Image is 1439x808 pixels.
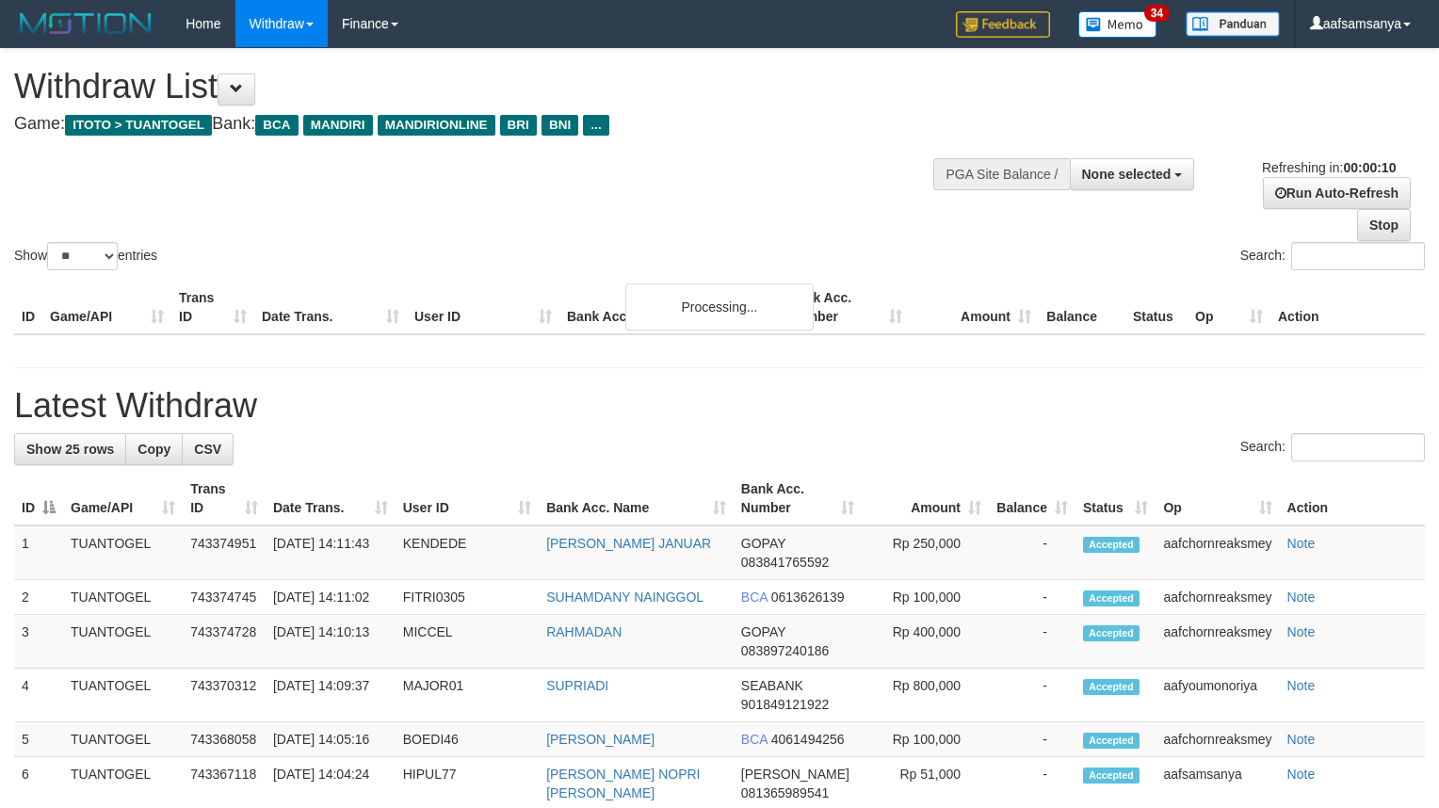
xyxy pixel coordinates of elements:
[171,281,254,334] th: Trans ID
[1357,209,1411,241] a: Stop
[741,624,785,639] span: GOPAY
[183,669,266,722] td: 743370312
[1186,11,1280,37] img: panduan.png
[183,525,266,580] td: 743374951
[1083,768,1140,784] span: Accepted
[1075,472,1156,525] th: Status: activate to sort column ascending
[183,472,266,525] th: Trans ID: activate to sort column ascending
[1291,242,1425,270] input: Search:
[1083,733,1140,749] span: Accepted
[1156,525,1279,580] td: aafchornreaksmey
[734,472,863,525] th: Bank Acc. Number: activate to sort column ascending
[14,433,126,465] a: Show 25 rows
[1343,160,1396,175] strong: 00:00:10
[14,525,63,580] td: 1
[1125,281,1188,334] th: Status
[1240,433,1425,461] label: Search:
[741,697,829,712] span: Copy 901849121922 to clipboard
[741,590,768,605] span: BCA
[14,115,941,134] h4: Game: Bank:
[63,580,183,615] td: TUANTOGEL
[546,624,622,639] a: RAHMADAN
[266,472,396,525] th: Date Trans.: activate to sort column ascending
[1144,5,1170,22] span: 34
[546,678,608,693] a: SUPRIADI
[63,525,183,580] td: TUANTOGEL
[1039,281,1125,334] th: Balance
[1078,11,1157,38] img: Button%20Memo.svg
[182,433,234,465] a: CSV
[741,732,768,747] span: BCA
[14,615,63,669] td: 3
[183,615,266,669] td: 743374728
[989,722,1075,757] td: -
[396,615,539,669] td: MICCEL
[546,536,711,551] a: [PERSON_NAME] JANUAR
[1083,590,1140,606] span: Accepted
[1262,160,1396,175] span: Refreshing in:
[1287,536,1316,551] a: Note
[63,472,183,525] th: Game/API: activate to sort column ascending
[546,732,655,747] a: [PERSON_NAME]
[1287,732,1316,747] a: Note
[989,472,1075,525] th: Balance: activate to sort column ascending
[1287,590,1316,605] a: Note
[303,115,373,136] span: MANDIRI
[539,472,734,525] th: Bank Acc. Name: activate to sort column ascending
[266,722,396,757] td: [DATE] 14:05:16
[741,767,849,782] span: [PERSON_NAME]
[47,242,118,270] select: Showentries
[255,115,298,136] span: BCA
[625,283,814,331] div: Processing...
[396,669,539,722] td: MAJOR01
[183,722,266,757] td: 743368058
[266,615,396,669] td: [DATE] 14:10:13
[741,785,829,800] span: Copy 081365989541 to clipboard
[1188,281,1270,334] th: Op
[396,472,539,525] th: User ID: activate to sort column ascending
[1291,433,1425,461] input: Search:
[125,433,183,465] a: Copy
[14,387,1425,425] h1: Latest Withdraw
[42,281,171,334] th: Game/API
[14,669,63,722] td: 4
[63,669,183,722] td: TUANTOGEL
[989,669,1075,722] td: -
[989,615,1075,669] td: -
[956,11,1050,38] img: Feedback.jpg
[1070,158,1195,190] button: None selected
[862,669,989,722] td: Rp 800,000
[1287,624,1316,639] a: Note
[1156,472,1279,525] th: Op: activate to sort column ascending
[862,525,989,580] td: Rp 250,000
[1240,242,1425,270] label: Search:
[183,580,266,615] td: 743374745
[862,722,989,757] td: Rp 100,000
[500,115,537,136] span: BRI
[771,590,845,605] span: Copy 0613626139 to clipboard
[14,580,63,615] td: 2
[862,615,989,669] td: Rp 400,000
[266,669,396,722] td: [DATE] 14:09:37
[194,442,221,457] span: CSV
[910,281,1039,334] th: Amount
[14,472,63,525] th: ID: activate to sort column descending
[741,555,829,570] span: Copy 083841765592 to clipboard
[559,281,781,334] th: Bank Acc. Name
[14,68,941,105] h1: Withdraw List
[26,442,114,457] span: Show 25 rows
[781,281,910,334] th: Bank Acc. Number
[396,580,539,615] td: FITRI0305
[989,525,1075,580] td: -
[396,525,539,580] td: KENDEDE
[741,678,803,693] span: SEABANK
[1156,669,1279,722] td: aafyoumonoriya
[1083,679,1140,695] span: Accepted
[1270,281,1425,334] th: Action
[583,115,608,136] span: ...
[1156,722,1279,757] td: aafchornreaksmey
[1263,177,1411,209] a: Run Auto-Refresh
[14,281,42,334] th: ID
[771,732,845,747] span: Copy 4061494256 to clipboard
[63,615,183,669] td: TUANTOGEL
